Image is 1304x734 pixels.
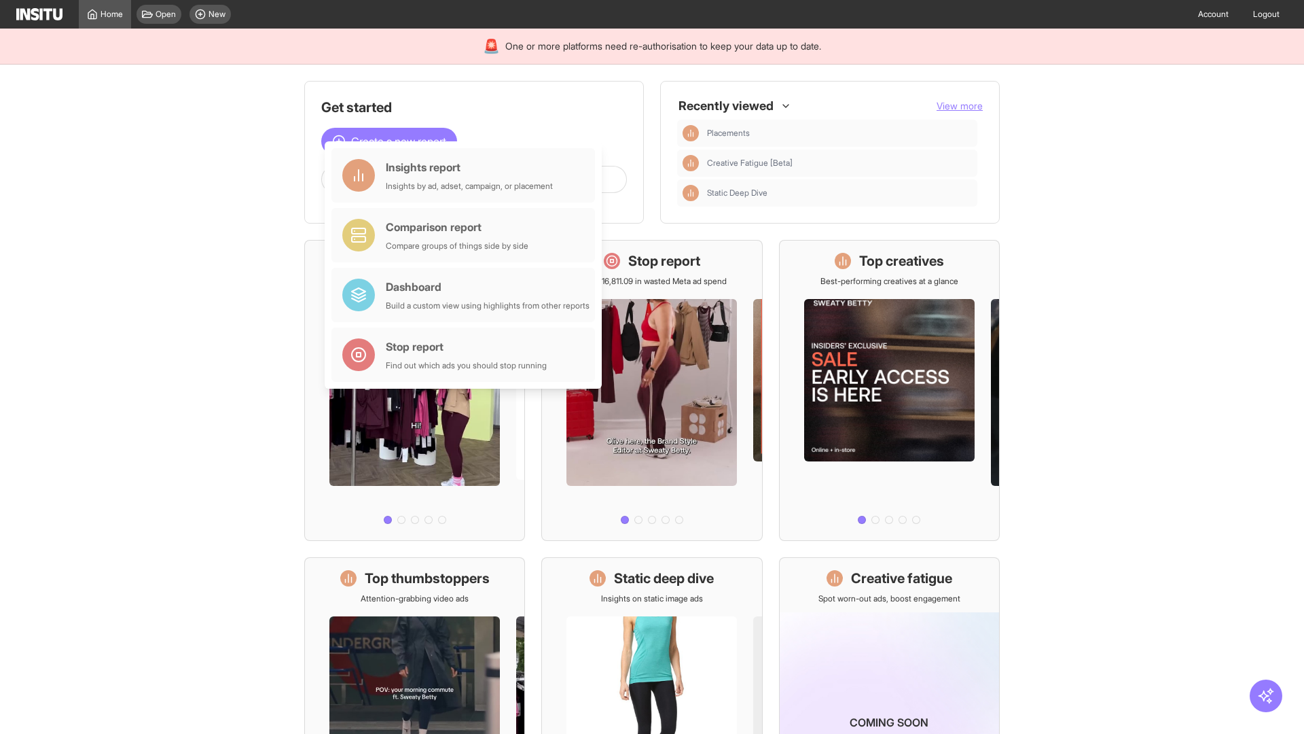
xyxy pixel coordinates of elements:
div: 🚨 [483,37,500,56]
div: Insights [683,185,699,201]
h1: Static deep dive [614,569,714,588]
p: Best-performing creatives at a glance [820,276,958,287]
span: Static Deep Dive [707,188,972,198]
div: Stop report [386,338,547,355]
a: Top creativesBest-performing creatives at a glance [779,240,1000,541]
p: Save £16,811.09 in wasted Meta ad spend [577,276,727,287]
span: Creative Fatigue [Beta] [707,158,793,169]
a: What's live nowSee all active ads instantly [304,240,525,541]
a: Stop reportSave £16,811.09 in wasted Meta ad spend [541,240,762,541]
p: Insights on static image ads [601,593,703,604]
p: Attention-grabbing video ads [361,593,469,604]
span: Create a new report [351,133,446,150]
span: One or more platforms need re-authorisation to keep your data up to date. [505,39,821,53]
h1: Top thumbstoppers [365,569,490,588]
div: Compare groups of things side by side [386,241,528,251]
span: Creative Fatigue [Beta] [707,158,972,169]
h1: Stop report [628,251,700,270]
div: Insights [683,125,699,141]
h1: Top creatives [859,251,944,270]
span: New [209,9,225,20]
span: Static Deep Dive [707,188,767,198]
div: Insights report [386,159,553,175]
div: Find out which ads you should stop running [386,360,547,371]
span: Placements [707,128,972,139]
div: Insights by ad, adset, campaign, or placement [386,181,553,192]
div: Build a custom view using highlights from other reports [386,300,590,311]
span: Placements [707,128,750,139]
div: Dashboard [386,279,590,295]
span: View more [937,100,983,111]
button: View more [937,99,983,113]
img: Logo [16,8,62,20]
h1: Get started [321,98,627,117]
span: Open [156,9,176,20]
span: Home [101,9,123,20]
button: Create a new report [321,128,457,155]
div: Insights [683,155,699,171]
div: Comparison report [386,219,528,235]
